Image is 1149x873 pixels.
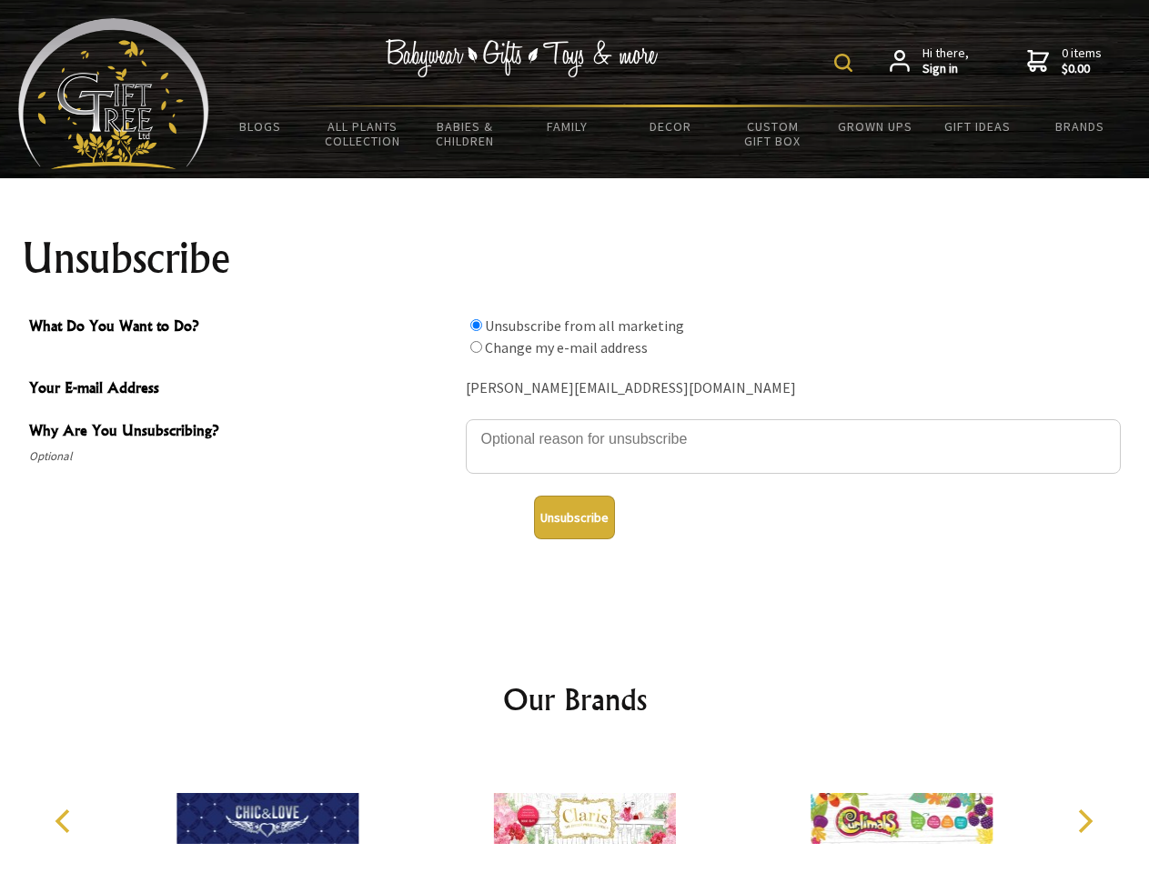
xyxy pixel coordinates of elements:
img: Babyware - Gifts - Toys and more... [18,18,209,169]
input: What Do You Want to Do? [470,341,482,353]
a: Babies & Children [414,107,517,160]
span: Hi there, [922,45,969,77]
textarea: Why Are You Unsubscribing? [466,419,1121,474]
a: Family [517,107,620,145]
a: BLOGS [209,107,312,145]
a: Gift Ideas [926,107,1029,145]
h2: Our Brands [36,677,1114,721]
img: product search [834,54,852,72]
a: Brands [1029,107,1132,145]
img: Babywear - Gifts - Toys & more [386,39,659,77]
span: What Do You Want to Do? [29,315,457,341]
h1: Unsubscribe [22,236,1128,280]
button: Unsubscribe [534,496,615,539]
label: Unsubscribe from all marketing [485,316,684,335]
button: Previous [45,801,86,841]
a: All Plants Collection [312,107,415,160]
span: Why Are You Unsubscribing? [29,419,457,446]
span: 0 items [1062,45,1102,77]
span: Your E-mail Address [29,376,457,403]
strong: Sign in [922,61,969,77]
a: Grown Ups [823,107,926,145]
button: Next [1064,801,1104,841]
label: Change my e-mail address [485,338,648,356]
input: What Do You Want to Do? [470,319,482,331]
a: Decor [619,107,721,145]
div: [PERSON_NAME][EMAIL_ADDRESS][DOMAIN_NAME] [466,375,1121,403]
a: Custom Gift Box [721,107,824,160]
span: Optional [29,446,457,467]
strong: $0.00 [1062,61,1102,77]
a: 0 items$0.00 [1027,45,1102,77]
a: Hi there,Sign in [890,45,969,77]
